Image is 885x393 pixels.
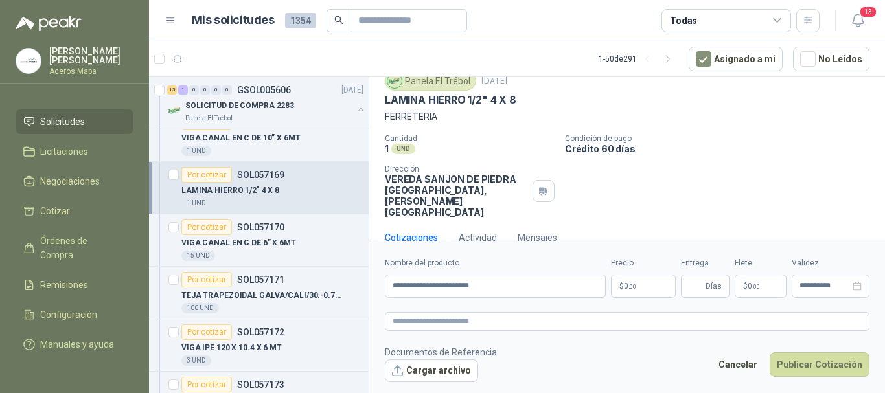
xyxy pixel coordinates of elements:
a: Por cotizarSOL057172VIGA IPE 120 X 10.4 X 6 MT3 UND [149,319,369,372]
p: SOL057169 [237,170,284,179]
p: SOL057173 [237,380,284,389]
span: Remisiones [40,278,88,292]
p: 1 [385,143,389,154]
span: ,00 [752,283,760,290]
button: Cancelar [711,352,764,377]
div: 1 UND [181,198,211,208]
a: Manuales y ayuda [16,332,133,357]
h1: Mis solicitudes [192,11,275,30]
span: 13 [859,6,877,18]
span: 0 [624,282,636,290]
div: Panela El Trébol [385,71,476,91]
div: Actividad [459,230,497,245]
span: Solicitudes [40,115,85,129]
label: Validez [792,257,869,269]
p: LAMINA HIERRO 1/2" 4 X 8 [181,185,279,197]
div: 1 UND [181,146,211,156]
div: 15 UND [181,251,215,261]
label: Flete [735,257,787,269]
p: SOL057170 [237,223,284,232]
div: 1 - 50 de 291 [599,49,678,69]
div: 0 [222,85,232,95]
span: 1354 [285,13,316,28]
span: ,00 [628,283,636,290]
div: 1 [178,85,188,95]
div: 100 UND [181,303,219,313]
label: Precio [611,257,676,269]
p: $0,00 [611,275,676,298]
span: Licitaciones [40,144,88,159]
p: [DATE] [341,84,363,96]
span: $ [743,282,748,290]
div: Por cotizar [181,272,232,287]
button: Asignado a mi [689,47,783,71]
div: Por cotizar [181,324,232,340]
div: UND [391,144,415,154]
img: Company Logo [387,74,402,88]
label: Nombre del producto [385,257,606,269]
a: Por cotizarSOL057168VIGA CANAL EN C DE 10” X 6MT1 UND [149,109,369,162]
p: VIGA CANAL EN C DE 10” X 6MT [181,132,301,144]
button: No Leídos [793,47,869,71]
a: Remisiones [16,273,133,297]
span: Negociaciones [40,174,100,188]
span: Órdenes de Compra [40,234,121,262]
p: FERRETERIA [385,109,869,124]
p: SOL057171 [237,275,284,284]
span: search [334,16,343,25]
div: Por cotizar [181,219,232,235]
p: TEJA TRAPEZOIDAL GALVA/CALI/30.-0.78X6. [181,289,343,302]
span: Días [706,275,722,297]
p: [DATE] [481,75,507,87]
a: Solicitudes [16,109,133,134]
span: Cotizar [40,204,70,218]
p: Panela El Trébol [185,113,233,124]
div: Por cotizar [181,167,232,183]
p: [PERSON_NAME] [PERSON_NAME] [49,47,133,65]
a: Cotizar [16,199,133,223]
a: Órdenes de Compra [16,229,133,267]
div: Por cotizar [181,377,232,392]
p: Dirección [385,164,527,174]
label: Entrega [681,257,730,269]
p: VIGA IPE 120 X 10.4 X 6 MT [181,342,282,354]
p: Cantidad [385,134,555,143]
div: Todas [670,14,697,28]
a: Configuración [16,302,133,327]
a: 15 1 0 0 0 0 GSOL005606[DATE] Company LogoSOLICITUD DE COMPRA 2283Panela El Trébol [167,82,366,124]
img: Company Logo [167,103,183,118]
button: Cargar archivo [385,359,478,383]
button: 13 [846,9,869,32]
div: Cotizaciones [385,230,438,245]
p: SOL057172 [237,328,284,337]
span: 0 [748,282,760,290]
p: Crédito 60 días [565,143,880,154]
a: Por cotizarSOL057169LAMINA HIERRO 1/2" 4 X 81 UND [149,162,369,214]
div: 0 [200,85,210,95]
img: Logo peakr [16,16,82,31]
p: $ 0,00 [735,275,787,298]
div: 15 [167,85,177,95]
div: 3 UND [181,355,211,366]
p: Condición de pago [565,134,880,143]
div: 0 [189,85,199,95]
p: SOLICITUD DE COMPRA 2283 [185,100,294,112]
p: LAMINA HIERRO 1/2" 4 X 8 [385,93,516,107]
a: Licitaciones [16,139,133,164]
span: Configuración [40,308,97,322]
div: Mensajes [518,230,557,245]
img: Company Logo [16,49,41,73]
div: 0 [211,85,221,95]
span: Manuales y ayuda [40,337,114,352]
p: Aceros Mapa [49,67,133,75]
a: Por cotizarSOL057171TEJA TRAPEZOIDAL GALVA/CALI/30.-0.78X6.100 UND [149,267,369,319]
a: Por cotizarSOL057170VIGA CANAL EN C DE 6” X 6MT15 UND [149,214,369,267]
p: Documentos de Referencia [385,345,497,359]
p: VIGA CANAL EN C DE 6” X 6MT [181,237,296,249]
p: GSOL005606 [237,85,291,95]
p: VEREDA SANJON DE PIEDRA [GEOGRAPHIC_DATA] , [PERSON_NAME][GEOGRAPHIC_DATA] [385,174,527,218]
a: Negociaciones [16,169,133,194]
button: Publicar Cotización [770,352,869,377]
